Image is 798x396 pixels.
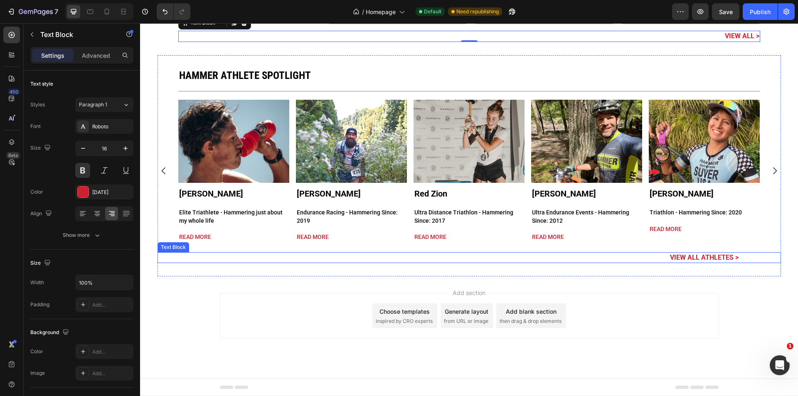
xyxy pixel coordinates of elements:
[305,284,348,293] div: Generate layout
[236,294,293,302] span: inspired by CRO experts
[41,51,64,60] p: Settings
[530,230,598,238] a: View all Athletes >
[509,163,620,178] h1: [PERSON_NAME]
[76,275,133,290] input: Auto
[30,327,71,338] div: Background
[92,370,131,377] div: Add...
[157,185,266,202] p: Endurance Racing - Hammering Since: 2019
[30,228,133,243] button: Show more
[30,123,41,130] div: Font
[274,186,373,201] span: Ultra Distance Triathlon - Hammering Since: 2017
[8,89,20,95] div: 450
[82,51,110,60] p: Advanced
[92,123,131,130] div: Roboto
[787,343,793,349] span: 1
[712,3,739,20] button: Save
[92,301,131,309] div: Add...
[750,7,771,16] div: Publish
[30,279,44,286] div: Width
[392,185,501,202] p: Ultra Endurance Events - Hammering Since: 2012
[19,220,47,228] div: Text Block
[30,80,53,88] div: Text style
[140,23,798,396] iframe: Design area
[362,7,364,16] span: /
[92,348,131,356] div: Add...
[304,294,348,302] span: from URL or image
[63,231,101,239] div: Show more
[6,152,20,159] div: Beta
[309,265,349,274] span: Add section
[392,210,424,217] a: Read More
[510,185,619,194] p: Triathlon - Hammering Since: 2020
[424,8,441,15] span: Default
[510,202,542,209] a: Read More
[30,258,52,269] div: Size
[391,163,502,178] a: Mitch DeYoung
[156,163,267,178] h1: [PERSON_NAME]
[30,143,52,154] div: Size
[30,101,45,108] div: Styles
[273,163,384,178] a: Red Zion
[391,163,502,178] h1: [PERSON_NAME]
[274,210,306,217] a: Read More
[157,3,190,20] div: Undo/Redo
[30,301,49,308] div: Padding
[30,188,43,196] div: Color
[157,210,189,217] a: Read More
[456,8,499,15] span: Need republishing
[30,348,43,355] div: Color
[40,30,111,39] p: Text Block
[30,208,54,219] div: Align
[30,369,45,377] div: Image
[743,3,778,20] button: Publish
[54,7,58,17] p: 7
[366,284,416,293] div: Add blank section
[719,8,733,15] span: Save
[366,7,396,16] span: Homepage
[630,143,640,152] button: Carousel Next Arrow
[92,189,131,196] div: [DATE]
[770,355,790,375] iframe: Intercom live chat
[156,163,267,178] a: John Benham
[3,3,62,20] button: 7
[239,284,290,293] div: Choose templates
[360,294,421,302] span: then drag & drop elements
[79,101,107,108] span: Paragraph 1
[509,163,620,178] a: Gabrielle Suver
[75,97,133,112] button: Paragraph 1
